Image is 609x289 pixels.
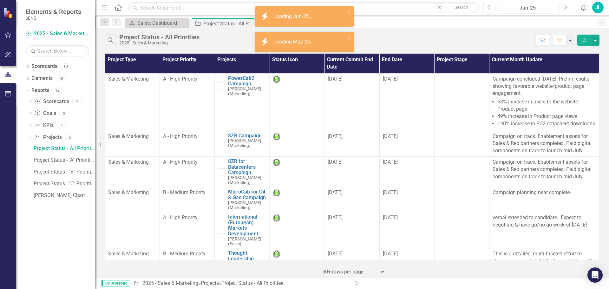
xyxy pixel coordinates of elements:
[101,280,130,286] span: By Scorecard
[215,157,270,187] td: Double-Click to Edit Right Click for Context Menu
[56,76,66,81] div: 40
[25,30,89,37] a: 2025 - Sales & Marketing
[434,248,489,281] td: Double-Click to Edit
[57,123,67,128] div: 4
[434,187,489,212] td: Double-Click to Edit
[215,212,270,248] td: Double-Click to Edit Right Click for Context Menu
[270,212,324,248] td: Double-Click to Edit
[228,159,266,175] a: 8ZR for Datacenters Campaign
[497,113,596,120] li: 49% increase in Product page views
[499,4,556,12] div: Jun-25
[3,7,14,18] img: ClearPoint Strategy
[587,267,603,283] div: Open Intercom Messenger
[32,190,95,200] a: [PERSON_NAME] Chart
[328,133,343,139] span: [DATE]
[434,157,489,187] td: Double-Click to Edit
[163,76,198,82] span: A - High Priority
[273,13,314,20] div: Loading Jun-25...
[128,2,479,13] input: Search ClearPoint...
[273,189,280,197] img: Green: On Track
[383,251,398,257] span: [DATE]
[215,248,270,281] td: Double-Click to Edit Right Click for Context Menu
[493,159,596,181] p: Campaign on track. Enablement assets for Sales & Rep partners completed. Paid digital components ...
[434,212,489,248] td: Double-Click to Edit
[434,131,489,157] td: Double-Click to Edit
[137,19,187,27] div: Sales: Dashboard
[383,76,398,82] span: [DATE]
[221,280,283,286] div: Project Status - All Priorities
[328,189,343,195] span: [DATE]
[163,133,198,139] span: A - High Priority
[493,250,596,279] p: This is a detailed, multi-faceted effort to elevate our brand visibility & association with deep ...
[163,214,198,220] span: A - High Priority
[228,237,266,246] small: [PERSON_NAME] (Sales)
[119,34,200,41] div: Project Status - All Priorities
[273,214,280,222] img: Green: On Track
[25,45,89,56] input: Search Below...
[215,131,270,157] td: Double-Click to Edit Right Click for Context Menu
[455,5,468,10] span: Search
[273,38,315,46] div: Loading May-25...
[108,133,149,139] span: Sales & Marketing
[383,189,398,195] span: [DATE]
[497,2,558,13] button: Jun-25
[31,75,53,82] a: Elements
[493,76,596,97] p: Campaign concluded [DATE]. Prelim results showing favorable website/product page engagement:
[25,8,81,16] span: Elements & Reports
[108,76,149,82] span: Sales & Marketing
[489,73,599,131] td: Double-Click to Edit
[32,167,95,177] a: Project Status - "B" Priorities
[273,250,280,258] img: Green: On Track
[32,143,95,154] a: Project Status - All Priorities
[328,214,343,220] span: [DATE]
[270,131,324,157] td: Double-Click to Edit
[489,187,599,212] td: Double-Click to Edit
[270,187,324,212] td: Double-Click to Edit
[201,280,219,286] a: Projects
[59,111,69,116] div: 2
[52,88,62,93] div: 12
[497,98,596,113] li: 63% increase in users to the website Product page
[142,280,198,286] a: 2025 - Sales & Marketing
[31,87,49,94] a: Reports
[489,248,599,281] td: Double-Click to Edit
[32,179,95,189] a: Project Status - "C" Priorities
[493,133,596,155] p: Campaign on track. Enablement assets for Sales & Rep partners completed. Paid digital components ...
[489,157,599,187] td: Double-Click to Edit
[328,76,343,82] span: [DATE]
[445,3,477,12] button: Search
[497,120,596,128] li: 140% increase in PC2 datasheet downloads
[163,159,198,165] span: A - High Priority
[32,155,95,165] a: Project Status - "A" Priorities - Excludes NPI
[434,73,489,131] td: Double-Click to Edit
[119,41,200,45] div: 2025 - Sales & Marketing
[34,110,56,117] a: Goals
[65,135,75,140] div: 5
[383,214,398,220] span: [DATE]
[228,138,266,148] small: [PERSON_NAME] (Marketing)
[328,251,343,257] span: [DATE]
[228,175,266,185] small: [PERSON_NAME] (Marketing)
[34,122,53,129] a: KPIs
[383,159,398,165] span: [DATE]
[108,159,149,165] span: Sales & Marketing
[493,214,596,229] p: verbal extended to candidate. Expect to negotiate & have go/no go week of [DATE]
[383,133,398,139] span: [DATE]
[34,181,95,187] div: Project Status - "C" Priorities
[347,9,351,16] button: close
[592,2,604,13] button: JL
[34,146,95,151] div: Project Status - All Priorities
[25,16,81,21] small: SENS
[34,193,95,198] div: [PERSON_NAME] Chart
[108,189,149,195] span: Sales & Marketing
[273,159,280,166] img: Green: On Track
[228,250,266,267] a: Thought Leadership Campaign
[72,99,82,104] div: 1
[493,189,596,196] p: Campaign planning near complete.
[347,34,351,42] button: close
[228,133,266,139] a: 8ZR Campaign
[215,73,270,131] td: Double-Click to Edit Right Click for Context Menu
[228,189,266,200] a: MicroCab for Oil & Gas Campaign
[163,189,206,195] span: B - Medium Priority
